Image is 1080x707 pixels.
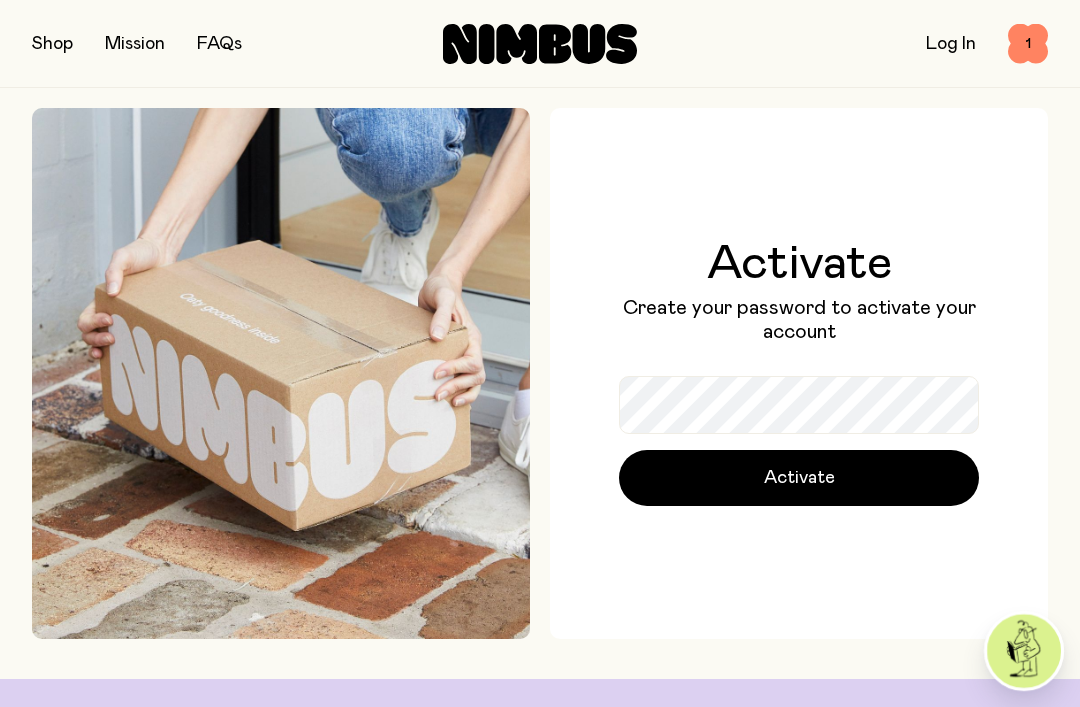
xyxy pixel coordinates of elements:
[197,35,242,53] a: FAQs
[926,35,976,53] a: Log In
[619,450,979,506] button: Activate
[1008,24,1048,64] button: 1
[32,108,530,639] img: Picking up Nimbus mailer from doorstep
[987,614,1061,688] img: agent
[764,464,835,492] span: Activate
[619,296,979,344] p: Create your password to activate your account
[619,240,979,288] h1: Activate
[105,35,165,53] a: Mission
